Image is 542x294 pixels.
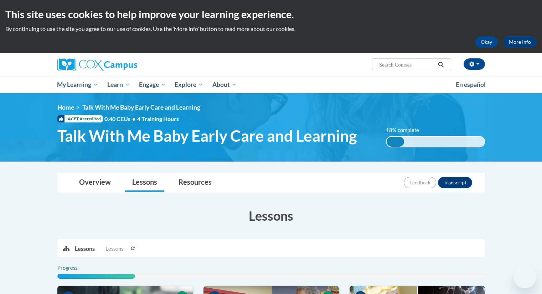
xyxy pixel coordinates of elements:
[75,245,95,253] p: Lessons
[134,77,170,93] a: Engage
[57,80,98,89] span: My Learning
[208,77,241,93] a: About
[57,264,98,272] label: Progress:
[170,77,208,93] a: Explore
[475,36,498,48] button: Okay
[5,7,537,21] h2: This site uses cookies to help improve your learning experience.
[378,61,435,69] input: Search Courses
[212,80,237,89] span: About
[171,173,219,192] a: Resources
[435,61,446,69] button: Search
[57,58,193,71] a: Cox Campus
[456,81,486,88] span: En español
[404,177,436,188] button: Feedback
[57,58,137,71] img: Cox Campus
[72,173,118,192] a: Overview
[125,173,164,192] a: Lessons
[132,115,135,122] span: •
[57,115,103,122] span: IACET Accredited
[438,177,472,188] button: Transcript
[57,126,357,145] span: Talk With Me Baby Early Care and Learning
[503,36,537,48] a: More Info
[513,266,536,288] iframe: Button to launch messaging window
[57,207,485,225] h3: Lessons
[386,126,427,134] label: 18% complete
[451,77,490,92] a: En español
[47,77,496,93] div: Main menu
[82,104,200,111] span: Talk With Me Baby Early Care and Learning
[53,77,103,93] a: My Learning
[464,58,485,70] button: Account Settings
[139,80,166,89] span: Engage
[103,77,134,93] a: Learn
[105,245,123,253] span: Lessons
[5,25,537,33] p: By continuing to use the site you agree to our use of cookies. Use the ‘More info’ button to read...
[175,80,203,89] span: Explore
[107,80,130,89] span: Learn
[104,115,137,123] span: 0.40 CEUs
[57,104,74,111] a: Home
[137,115,179,122] span: 4 Training Hours
[387,137,404,147] div: 18% complete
